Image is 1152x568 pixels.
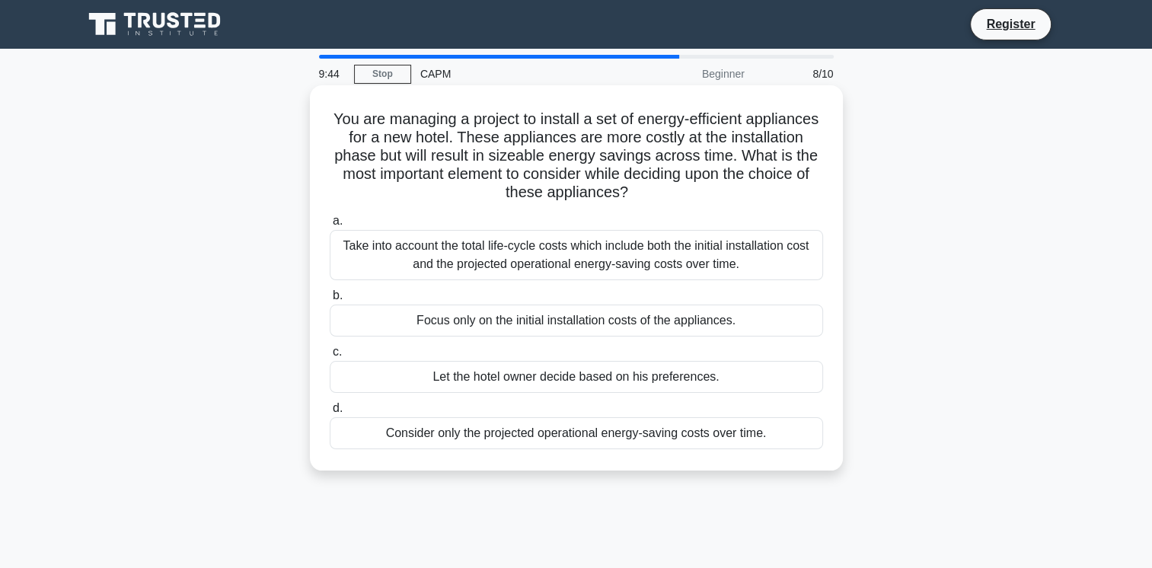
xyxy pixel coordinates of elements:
[411,59,621,89] div: CAPM
[333,345,342,358] span: c.
[754,59,843,89] div: 8/10
[333,289,343,302] span: b.
[977,14,1044,34] a: Register
[621,59,754,89] div: Beginner
[328,110,825,203] h5: You are managing a project to install a set of energy-efficient appliances for a new hotel. These...
[310,59,354,89] div: 9:44
[333,214,343,227] span: a.
[330,361,823,393] div: Let the hotel owner decide based on his preferences.
[333,401,343,414] span: d.
[330,230,823,280] div: Take into account the total life-cycle costs which include both the initial installation cost and...
[354,65,411,84] a: Stop
[330,305,823,337] div: Focus only on the initial installation costs of the appliances.
[330,417,823,449] div: Consider only the projected operational energy-saving costs over time.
